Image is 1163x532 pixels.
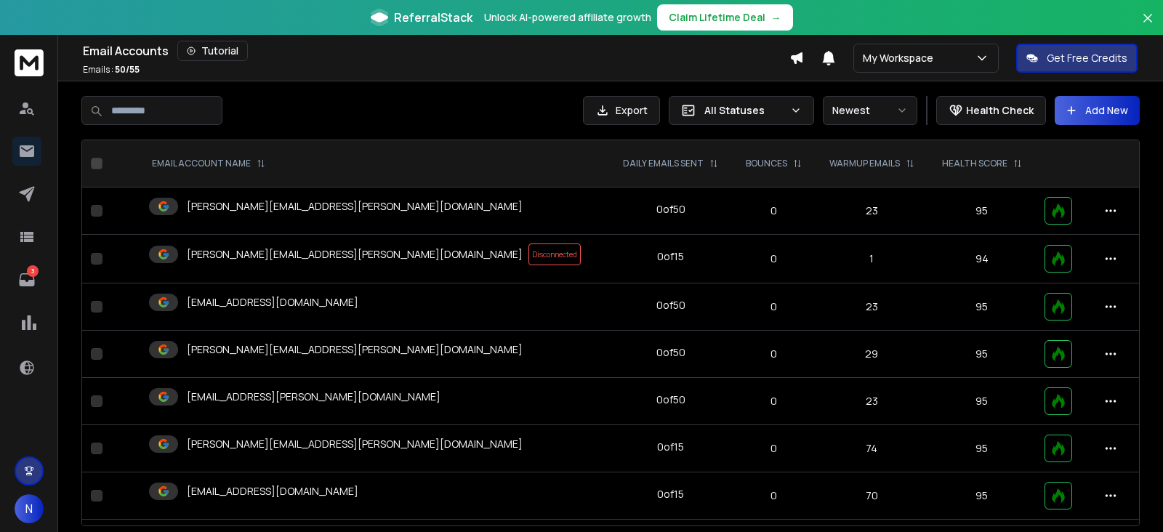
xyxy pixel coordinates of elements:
[657,249,684,264] div: 0 of 15
[746,158,787,169] p: BOUNCES
[741,488,807,503] p: 0
[928,378,1036,425] td: 95
[27,265,39,277] p: 3
[187,342,523,357] p: [PERSON_NAME][EMAIL_ADDRESS][PERSON_NAME][DOMAIN_NAME]
[657,440,684,454] div: 0 of 15
[815,283,927,331] td: 23
[829,158,900,169] p: WARMUP EMAILS
[966,103,1034,118] p: Health Check
[741,441,807,456] p: 0
[704,103,784,118] p: All Statuses
[187,295,358,310] p: [EMAIL_ADDRESS][DOMAIN_NAME]
[394,9,472,26] span: ReferralStack
[187,247,523,262] p: [PERSON_NAME][EMAIL_ADDRESS][PERSON_NAME][DOMAIN_NAME]
[1047,51,1127,65] p: Get Free Credits
[656,202,685,217] div: 0 of 50
[815,472,927,520] td: 70
[187,390,440,404] p: [EMAIL_ADDRESS][PERSON_NAME][DOMAIN_NAME]
[1016,44,1138,73] button: Get Free Credits
[83,64,140,76] p: Emails :
[15,494,44,523] button: N
[815,425,927,472] td: 74
[928,188,1036,235] td: 95
[115,63,140,76] span: 50 / 55
[656,392,685,407] div: 0 of 50
[815,188,927,235] td: 23
[187,199,523,214] p: [PERSON_NAME][EMAIL_ADDRESS][PERSON_NAME][DOMAIN_NAME]
[623,158,704,169] p: DAILY EMAILS SENT
[1055,96,1140,125] button: Add New
[12,265,41,294] a: 3
[928,331,1036,378] td: 95
[741,347,807,361] p: 0
[741,299,807,314] p: 0
[583,96,660,125] button: Export
[863,51,939,65] p: My Workspace
[815,235,927,283] td: 1
[187,484,358,499] p: [EMAIL_ADDRESS][DOMAIN_NAME]
[528,243,581,265] span: Disconnected
[928,283,1036,331] td: 95
[656,345,685,360] div: 0 of 50
[741,203,807,218] p: 0
[187,437,523,451] p: [PERSON_NAME][EMAIL_ADDRESS][PERSON_NAME][DOMAIN_NAME]
[177,41,248,61] button: Tutorial
[657,487,684,501] div: 0 of 15
[936,96,1046,125] button: Health Check
[823,96,917,125] button: Newest
[656,298,685,313] div: 0 of 50
[771,10,781,25] span: →
[741,251,807,266] p: 0
[815,378,927,425] td: 23
[657,4,793,31] button: Claim Lifetime Deal→
[928,425,1036,472] td: 95
[484,10,651,25] p: Unlock AI-powered affiliate growth
[152,158,265,169] div: EMAIL ACCOUNT NAME
[1138,9,1157,44] button: Close banner
[928,235,1036,283] td: 94
[741,394,807,408] p: 0
[928,472,1036,520] td: 95
[83,41,789,61] div: Email Accounts
[942,158,1007,169] p: HEALTH SCORE
[815,331,927,378] td: 29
